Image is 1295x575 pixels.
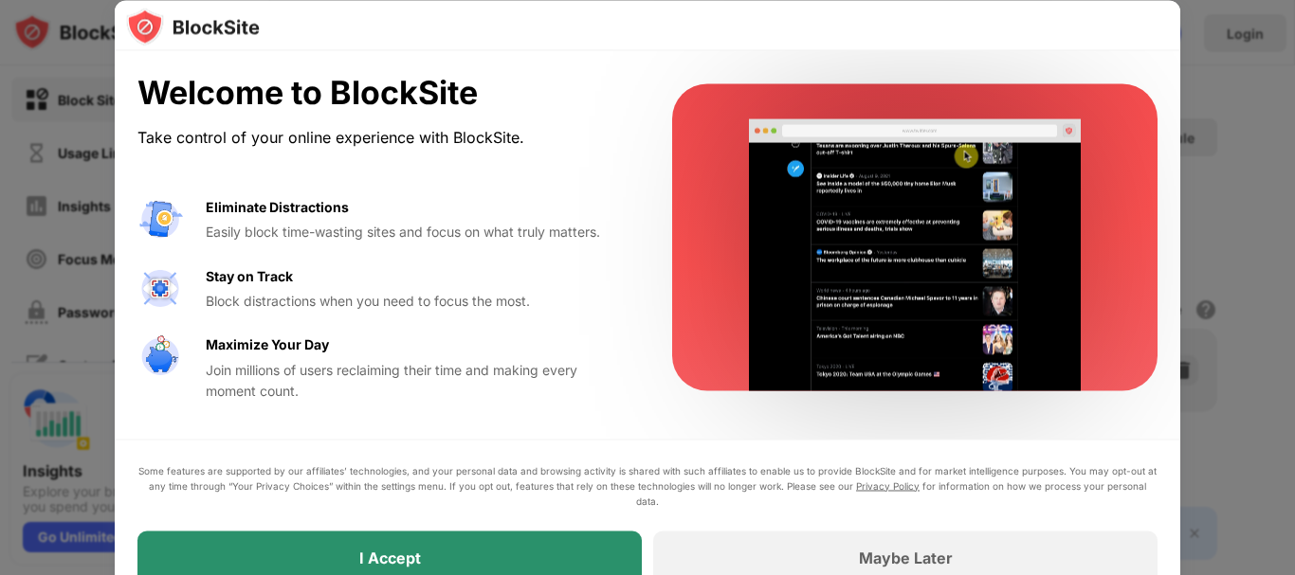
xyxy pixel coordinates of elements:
div: Maximize Your Day [206,334,329,355]
a: Privacy Policy [856,479,920,491]
div: Block distractions when you need to focus the most. [206,290,627,311]
div: Take control of your online experience with BlockSite. [137,123,627,151]
div: Some features are supported by our affiliates’ technologies, and your personal data and browsing ... [137,462,1158,508]
div: Welcome to BlockSite [137,74,627,113]
img: value-focus.svg [137,265,183,311]
div: Maybe Later [859,548,953,566]
div: I Accept [359,548,421,566]
div: Stay on Track [206,265,293,286]
div: Join millions of users reclaiming their time and making every moment count. [206,359,627,402]
img: logo-blocksite.svg [126,8,260,45]
img: value-safe-time.svg [137,334,183,380]
img: value-avoid-distractions.svg [137,196,183,242]
div: Easily block time-wasting sites and focus on what truly matters. [206,222,627,243]
div: Eliminate Distractions [206,196,349,217]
